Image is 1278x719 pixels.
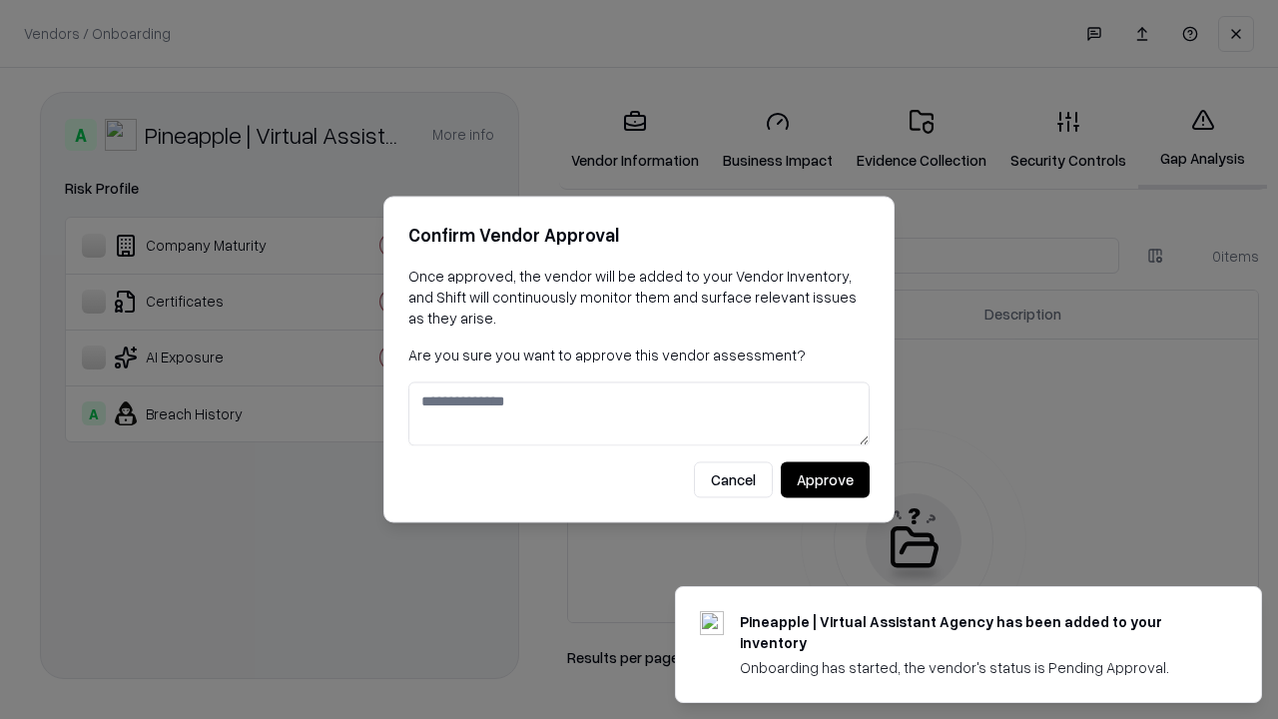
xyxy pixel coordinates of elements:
div: Onboarding has started, the vendor's status is Pending Approval. [740,657,1213,678]
p: Are you sure you want to approve this vendor assessment? [408,345,870,365]
button: Approve [781,462,870,498]
button: Cancel [694,462,773,498]
h2: Confirm Vendor Approval [408,221,870,250]
p: Once approved, the vendor will be added to your Vendor Inventory, and Shift will continuously mon... [408,266,870,329]
img: trypineapple.com [700,611,724,635]
div: Pineapple | Virtual Assistant Agency has been added to your inventory [740,611,1213,653]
